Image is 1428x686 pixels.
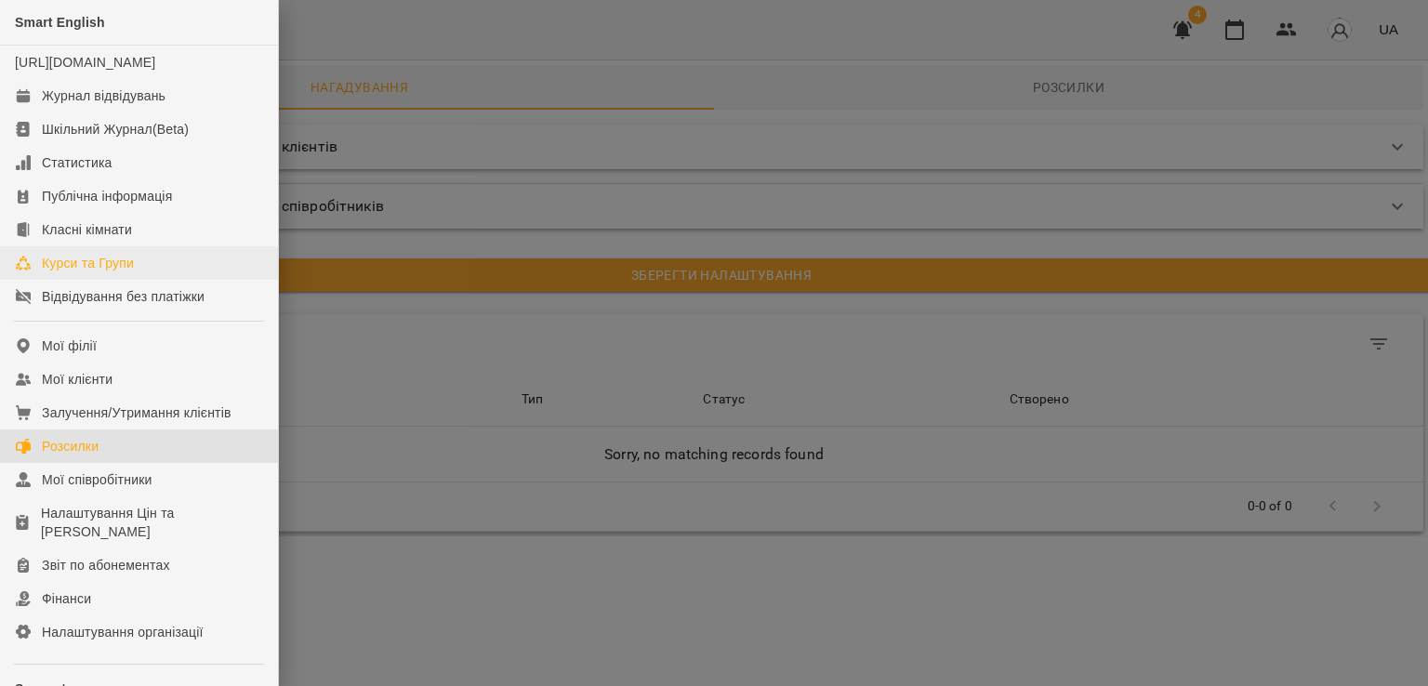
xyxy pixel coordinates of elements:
div: Розсилки [42,437,99,455]
div: Відвідування без платіжки [42,287,205,306]
div: Залучення/Утримання клієнтів [42,403,231,422]
div: Налаштування Цін та [PERSON_NAME] [41,504,263,541]
div: Курси та Групи [42,254,134,272]
div: Звіт по абонементах [42,556,170,574]
span: Smart English [15,15,105,30]
div: Шкільний Журнал(Beta) [42,120,189,139]
div: Публічна інформація [42,187,172,205]
div: Класні кімнати [42,220,132,239]
div: Налаштування організації [42,623,204,641]
div: Фінанси [42,589,91,608]
div: Мої філії [42,336,97,355]
div: Мої клієнти [42,370,112,389]
a: [URL][DOMAIN_NAME] [15,55,155,70]
div: Статистика [42,153,112,172]
div: Мої співробітники [42,470,152,489]
div: Журнал відвідувань [42,86,165,105]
